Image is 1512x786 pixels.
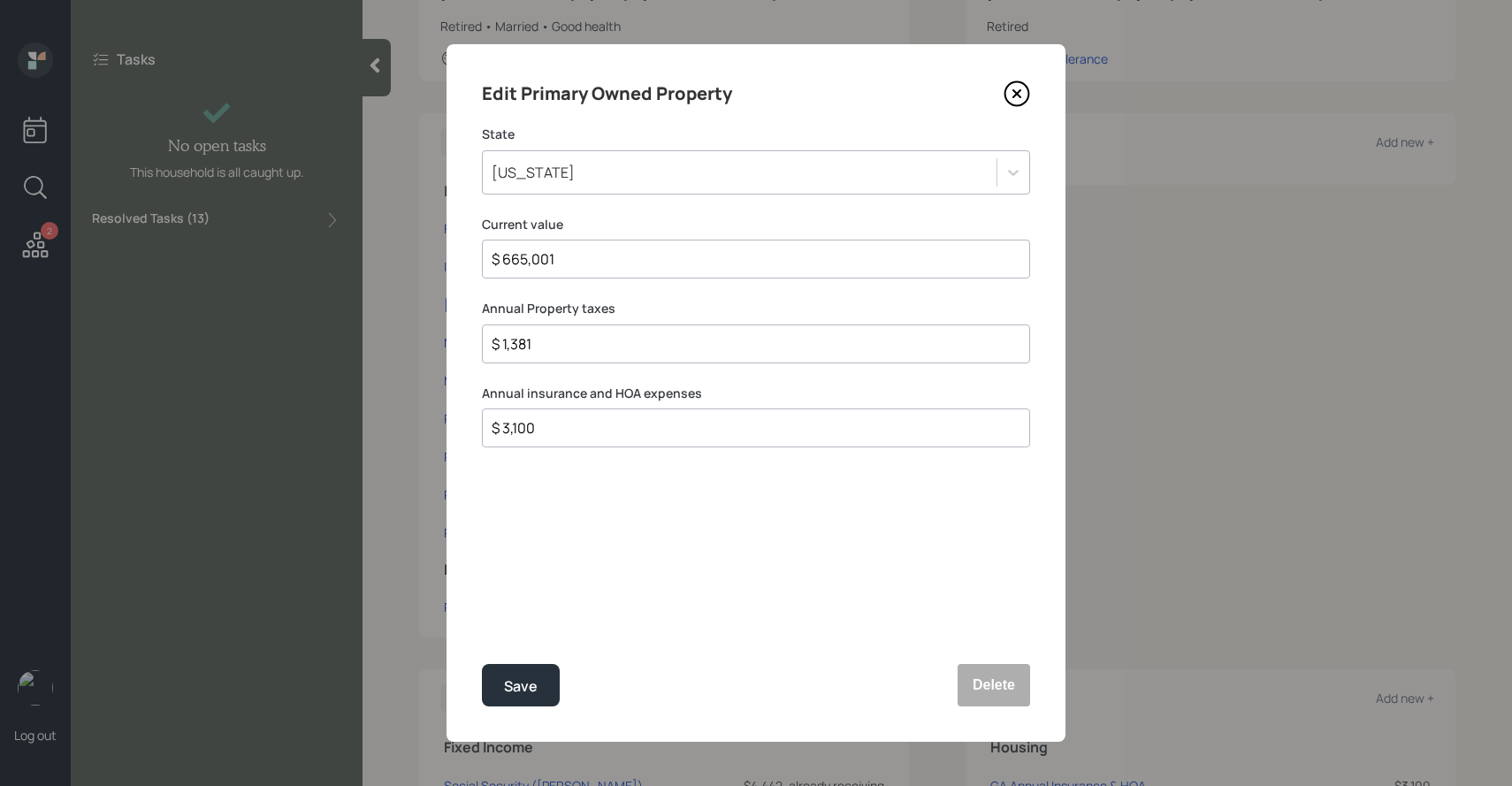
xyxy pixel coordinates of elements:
[504,675,538,698] div: Save
[482,126,1030,143] label: State
[958,664,1030,706] button: Delete
[482,664,560,706] button: Save
[482,300,1030,317] label: Annual Property taxes
[492,163,575,182] div: [US_STATE]
[482,385,1030,402] label: Annual insurance and HOA expenses
[482,216,1030,233] label: Current value
[482,80,732,108] h4: Edit Primary Owned Property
